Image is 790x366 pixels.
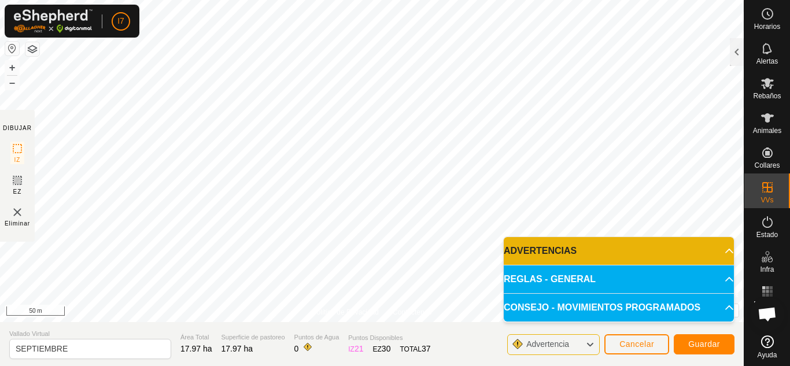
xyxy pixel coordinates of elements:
[756,231,778,238] span: Estado
[222,332,285,342] span: Superficie de pastoreo
[180,332,212,342] span: Área Total
[753,93,781,99] span: Rebaños
[373,343,391,355] div: EZ
[10,205,24,219] img: VV
[25,42,39,56] button: Capas del Mapa
[5,76,19,90] button: –
[674,334,734,354] button: Guardar
[180,344,212,353] span: 17.97 ha
[526,339,569,349] span: Advertencia
[3,124,32,132] div: DIBUJAR
[5,61,19,75] button: +
[754,23,780,30] span: Horarios
[753,127,781,134] span: Animales
[750,297,785,331] a: Chat abierto
[14,9,93,33] img: Logo Gallagher
[619,339,654,349] span: Cancelar
[348,343,363,355] div: IZ
[761,197,773,204] span: VVs
[9,329,171,339] span: Vallado Virtual
[688,339,720,349] span: Guardar
[222,344,253,353] span: 17.97 ha
[504,265,734,293] p-accordion-header: REGLAS - GENERAL
[14,156,21,164] span: IZ
[504,244,577,258] span: ADVERTENCIAS
[13,187,22,196] span: EZ
[504,237,734,265] p-accordion-header: ADVERTENCIAS
[294,344,299,353] span: 0
[760,266,774,273] span: Infra
[400,343,430,355] div: TOTAL
[382,344,391,353] span: 30
[5,42,19,56] button: Restablecer Mapa
[604,334,669,354] button: Cancelar
[294,332,339,342] span: Puntos de Agua
[744,331,790,363] a: Ayuda
[747,301,787,315] span: Mapa de Calor
[422,344,431,353] span: 37
[504,301,700,315] span: CONSEJO - MOVIMIENTOS PROGRAMADOS
[312,307,379,317] a: Política de Privacidad
[393,307,431,317] a: Contáctenos
[754,162,780,169] span: Collares
[117,15,124,27] span: I7
[348,333,430,343] span: Puntos Disponibles
[756,58,778,65] span: Alertas
[758,352,777,358] span: Ayuda
[504,272,596,286] span: REGLAS - GENERAL
[504,294,734,321] p-accordion-header: CONSEJO - MOVIMIENTOS PROGRAMADOS
[355,344,364,353] span: 21
[5,219,30,228] span: Eliminar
